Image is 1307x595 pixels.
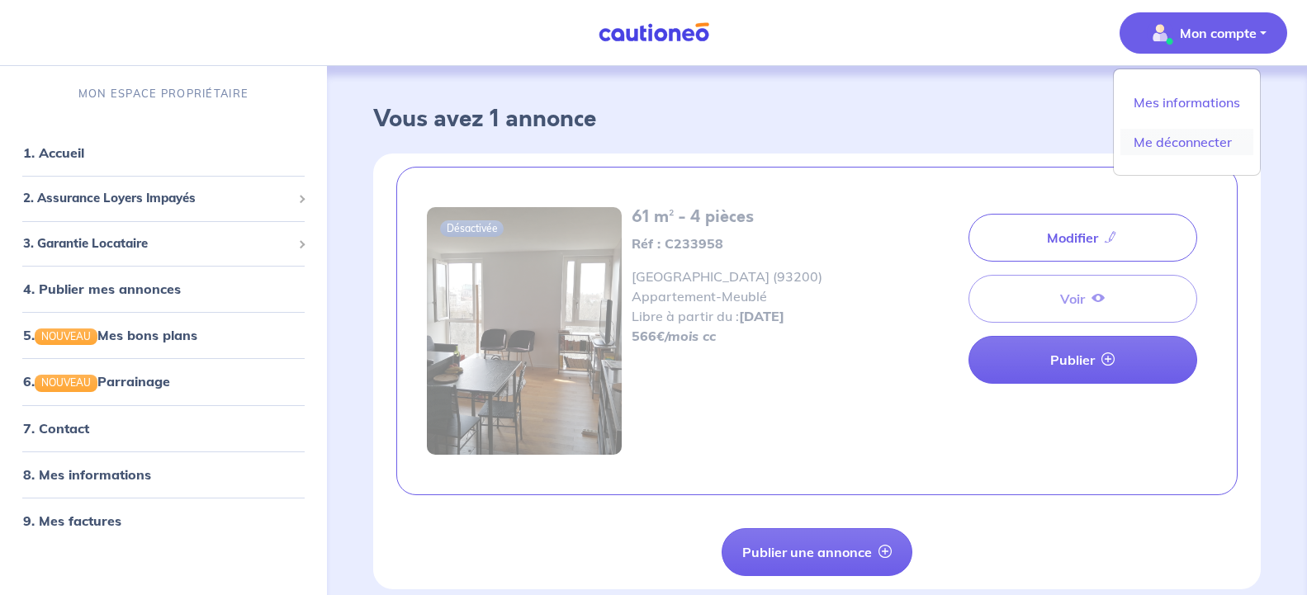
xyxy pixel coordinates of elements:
[7,319,320,352] div: 5.NOUVEAUMes bons plans
[1147,20,1173,46] img: illu_account_valid_menu.svg
[7,272,320,305] div: 4. Publier mes annonces
[7,136,320,169] div: 1. Accueil
[23,512,121,529] a: 9. Mes factures
[7,458,320,491] div: 8. Mes informations
[1120,89,1253,116] a: Mes informations
[968,214,1197,262] a: Modifier
[23,420,89,437] a: 7. Contact
[968,336,1197,384] a: Publier
[1120,129,1253,155] a: Me déconnecter
[592,22,716,43] img: Cautioneo
[78,86,249,102] p: MON ESPACE PROPRIÉTAIRE
[427,207,622,455] img: IMG_20200803_123237.jpg
[23,189,291,208] span: 2. Assurance Loyers Impayés
[1180,23,1257,43] p: Mon compte
[23,373,170,390] a: 6.NOUVEAUParrainage
[1120,12,1287,54] button: illu_account_valid_menu.svgMon compte
[23,144,84,161] a: 1. Accueil
[23,466,151,483] a: 8. Mes informations
[7,412,320,445] div: 7. Contact
[373,106,1261,134] h3: Vous avez 1 annonce
[632,268,872,326] span: [GEOGRAPHIC_DATA] (93200) Appartement - Meublé
[656,328,716,344] em: €/mois cc
[722,528,912,576] button: Publier une annonce
[739,308,784,324] strong: [DATE]
[23,234,291,253] span: 3. Garantie Locataire
[7,228,320,260] div: 3. Garantie Locataire
[632,207,872,227] h5: 61 m² - 4 pièces
[23,327,197,343] a: 5.NOUVEAUMes bons plans
[1113,68,1261,176] div: illu_account_valid_menu.svgMon compte
[632,328,716,344] strong: 566
[632,306,872,326] p: Libre à partir du :
[23,281,181,297] a: 4. Publier mes annonces
[440,220,504,237] span: Désactivée
[7,182,320,215] div: 2. Assurance Loyers Impayés
[7,365,320,398] div: 6.NOUVEAUParrainage
[7,504,320,537] div: 9. Mes factures
[632,235,723,252] strong: Réf : C233958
